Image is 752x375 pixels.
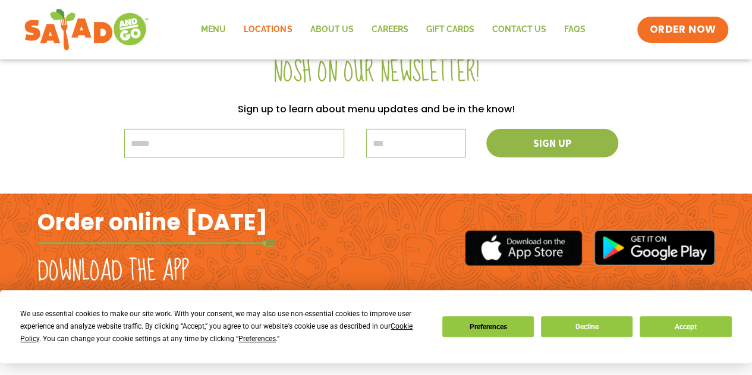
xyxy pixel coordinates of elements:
[465,229,582,267] img: appstore
[649,23,716,37] span: ORDER NOW
[640,316,731,337] button: Accept
[37,240,275,247] img: fork
[541,316,633,337] button: Decline
[192,16,594,43] nav: Menu
[555,16,594,43] a: FAQs
[43,56,709,89] h2: Nosh on our newsletter!
[637,17,728,43] a: ORDER NOW
[24,6,149,53] img: new-SAG-logo-768×292
[235,16,301,43] a: Locations
[37,255,189,288] h2: Download the app
[594,230,715,266] img: google_play
[192,16,235,43] a: Menu
[37,207,268,237] h2: Order online [DATE]
[43,101,709,117] p: Sign up to learn about menu updates and be in the know!
[533,138,571,149] span: Sign up
[20,308,427,345] div: We use essential cookies to make our site work. With your consent, we may also use non-essential ...
[301,16,362,43] a: About Us
[238,335,276,343] span: Preferences
[417,16,483,43] a: GIFT CARDS
[362,16,417,43] a: Careers
[483,16,555,43] a: Contact Us
[486,129,618,157] button: Sign up
[442,316,534,337] button: Preferences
